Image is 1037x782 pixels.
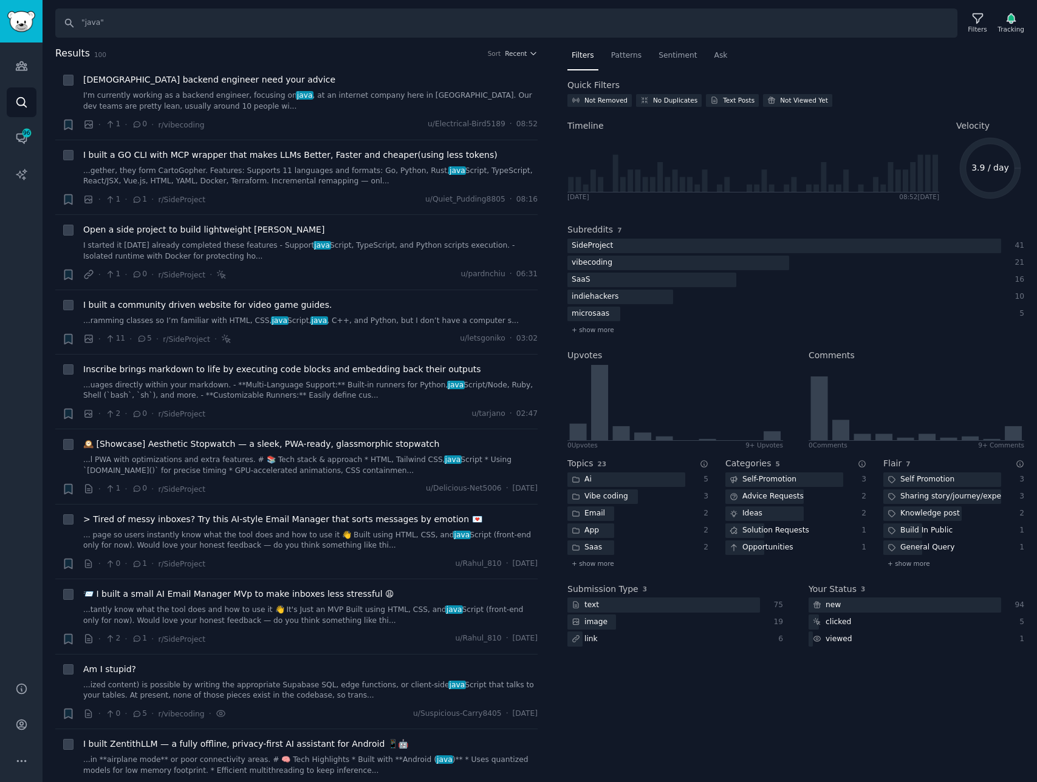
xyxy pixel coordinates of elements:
[83,755,538,776] a: ...in **airplane mode** or poor connectivity areas. # 🧠 Tech Highlights * Built with **Android (j...
[513,483,538,494] span: [DATE]
[809,349,855,362] h2: Comments
[448,681,466,689] span: java
[125,268,127,281] span: ·
[445,605,463,614] span: java
[567,239,617,254] div: SideProject
[567,489,632,505] div: Vibe coding
[1014,257,1025,268] div: 21
[137,333,152,344] span: 5
[809,631,857,647] div: viewed
[428,119,505,130] span: u/Electrical-Bird5189
[572,50,594,61] span: Filters
[488,49,501,58] div: Sort
[125,407,127,420] span: ·
[151,557,154,570] span: ·
[83,530,538,551] a: ... page so users instantly know what the tool does and how to use it 👋 Built using HTML, CSS, an...
[567,506,609,522] div: Email
[906,460,910,467] span: 7
[1014,291,1025,302] div: 10
[158,195,205,204] span: r/SideProject
[956,120,990,132] span: Velocity
[861,585,865,593] span: 3
[105,333,125,344] span: 11
[296,91,313,100] span: java
[156,333,159,345] span: ·
[98,557,101,570] span: ·
[506,559,508,569] span: ·
[460,333,505,344] span: u/letsgoniko
[725,506,767,522] div: Ideas
[105,709,120,719] span: 0
[132,559,147,569] span: 1
[775,460,779,467] span: 5
[105,483,120,494] span: 1
[1014,600,1025,611] div: 94
[506,633,508,644] span: ·
[998,25,1024,33] div: Tracking
[158,121,204,129] span: r/vibecoding
[158,560,205,568] span: r/SideProject
[505,49,527,58] span: Recent
[567,349,602,362] h2: Upvotes
[83,738,408,750] span: I built ZentithLLM — a fully offline, privacy-first AI assistant for Android 📱🤖
[516,269,538,280] span: 06:31
[125,707,127,720] span: ·
[978,441,1024,449] div: 9+ Comments
[83,513,482,526] span: > Tired of messy inboxes? Try this AI-style Email Manager that sorts messages by emotion 💌
[856,542,867,553] div: 1
[83,90,538,112] a: I'm currently working as a backend engineer, focusing onjava, at an internet company here in [GEO...
[83,363,481,376] a: Inscribe brings markdown to life by executing code blocks and embedding back their outputs
[856,491,867,502] div: 2
[21,129,32,137] span: 96
[567,597,603,613] div: text
[513,709,538,719] span: [DATE]
[567,79,620,92] h2: Quick Filters
[83,316,538,327] a: ...ramming classes so I’m familiar with HTML, CSS,javaScript,java, C++, and Python, but I don’t h...
[809,597,845,613] div: new
[745,441,783,449] div: 9+ Upvotes
[83,299,332,311] span: I built a community driven website for video game guides.
[1014,274,1025,285] div: 16
[513,633,538,644] span: [DATE]
[516,409,538,420] span: 02:47
[809,441,847,449] div: 0 Comment s
[125,118,127,131] span: ·
[83,455,538,476] a: ...l PWA with optimizations and extra features. # 📚 Tech stack & approach * HTML, Tailwind CSS,ja...
[55,46,90,61] span: Results
[856,525,867,536] div: 1
[83,380,538,401] a: ...uages directly within your markdown. - **Multi-Language Support:** Built-in runners for Python...
[158,271,205,279] span: r/SideProject
[883,540,959,556] div: General Query
[567,472,596,488] div: Ai
[1014,525,1025,536] div: 1
[506,709,508,719] span: ·
[132,194,147,205] span: 1
[83,588,394,600] a: 📨 I built a small AI Email Manager MVp to make inboxes less stressful 😩
[310,316,328,325] span: java
[567,523,603,539] div: App
[151,193,154,206] span: ·
[456,559,502,569] span: u/Rahul_810
[313,241,331,250] span: java
[453,531,471,539] span: java
[698,474,709,485] div: 5
[132,409,147,420] span: 0
[883,523,957,539] div: Build In Public
[572,325,614,334] span: + show more
[83,663,136,676] span: Am I stupid?
[158,410,205,418] span: r/SideProject
[94,51,106,58] span: 100
[105,559,120,569] span: 0
[567,540,606,556] div: Saas
[567,192,589,201] div: [DATE]
[125,633,127,645] span: ·
[163,335,210,344] span: r/SideProject
[698,508,709,519] div: 2
[105,119,120,130] span: 1
[1014,240,1025,251] div: 41
[83,166,538,187] a: ...gether, they form CartoGopher. Features: Supports 11 languages and formats: Go, Python, Rust,j...
[567,631,602,647] div: link
[567,457,594,470] h2: Topics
